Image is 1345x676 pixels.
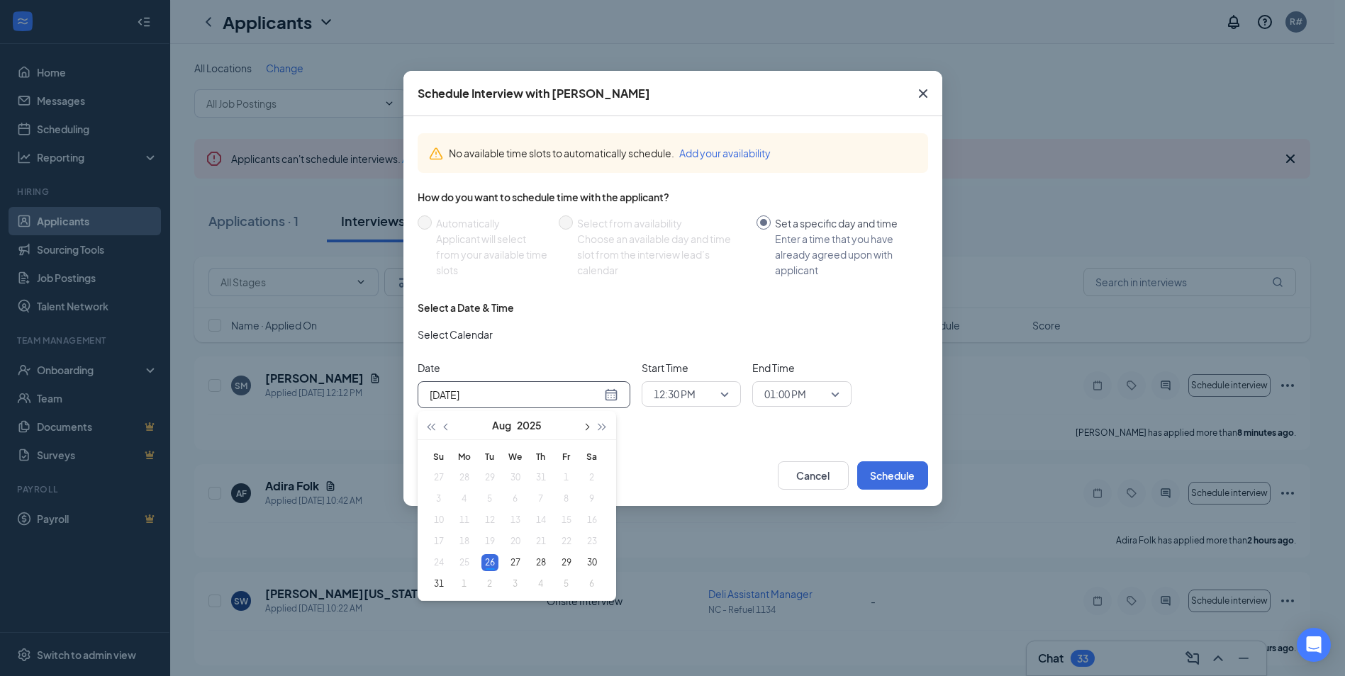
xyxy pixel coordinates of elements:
[764,383,806,405] span: 01:00 PM
[915,85,932,102] svg: Cross
[558,575,575,592] div: 5
[436,215,547,231] div: Automatically
[418,300,514,315] div: Select a Date & Time
[532,575,549,592] div: 4
[503,446,528,467] th: We
[430,575,447,592] div: 31
[579,573,605,595] td: 2025-09-06
[418,327,493,342] span: Select Calendar
[418,86,650,101] div: Schedule Interview with [PERSON_NAME]
[579,446,605,467] th: Sa
[1297,628,1331,662] div: Open Intercom Messenger
[532,554,549,571] div: 28
[904,71,942,116] button: Close
[503,552,528,573] td: 2025-08-27
[477,573,503,595] td: 2025-09-02
[452,573,477,595] td: 2025-09-01
[481,554,498,571] div: 26
[507,554,524,571] div: 27
[752,360,852,376] span: End Time
[426,573,452,595] td: 2025-08-31
[503,573,528,595] td: 2025-09-03
[778,461,849,490] button: Cancel
[492,411,511,439] button: Aug
[528,446,554,467] th: Th
[449,145,917,161] div: No available time slots to automatically schedule.
[577,231,745,278] div: Choose an available day and time slot from the interview lead’s calendar
[554,446,579,467] th: Fr
[679,145,771,161] button: Add your availability
[528,573,554,595] td: 2025-09-04
[429,147,443,161] svg: Warning
[554,573,579,595] td: 2025-09-05
[642,360,741,376] span: Start Time
[584,575,601,592] div: 6
[654,383,696,405] span: 12:30 PM
[477,552,503,573] td: 2025-08-26
[507,575,524,592] div: 3
[418,360,630,376] span: Date
[517,411,542,439] button: 2025
[577,215,745,231] div: Select from availability
[477,446,503,467] th: Tu
[418,190,928,204] div: How do you want to schedule time with the applicant?
[775,215,917,231] div: Set a specific day and time
[584,554,601,571] div: 30
[426,446,452,467] th: Su
[775,231,917,278] div: Enter a time that you have already agreed upon with applicant
[430,387,601,402] input: Aug 26, 2025
[554,552,579,573] td: 2025-08-29
[452,446,477,467] th: Mo
[436,231,547,278] div: Applicant will select from your available time slots
[481,575,498,592] div: 2
[579,552,605,573] td: 2025-08-30
[857,461,928,490] button: Schedule
[558,554,575,571] div: 29
[528,552,554,573] td: 2025-08-28
[456,575,473,592] div: 1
